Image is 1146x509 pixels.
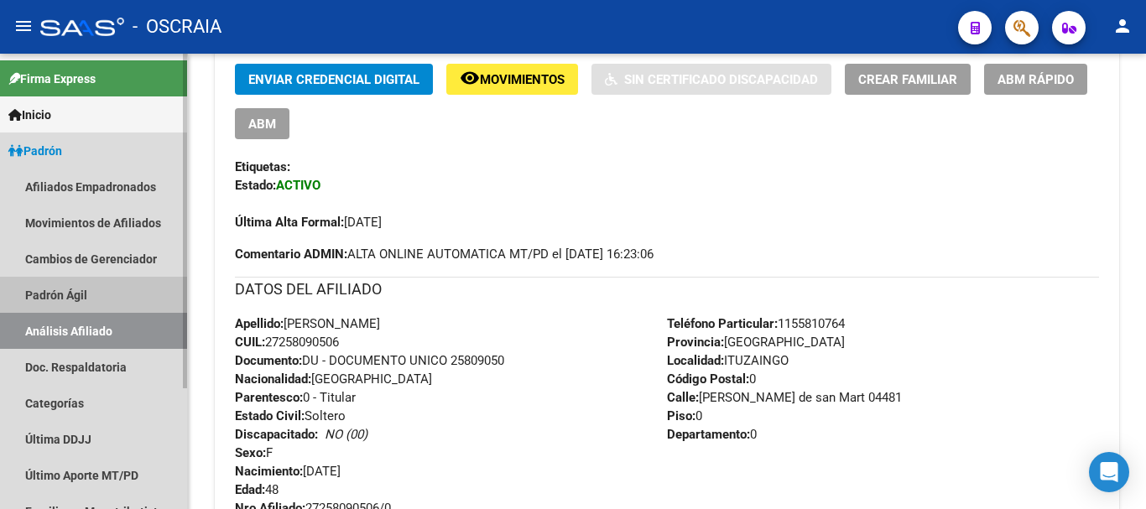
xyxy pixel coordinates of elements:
h3: DATOS DEL AFILIADO [235,278,1099,301]
span: Inicio [8,106,51,124]
i: NO (00) [325,427,367,442]
span: 48 [235,482,279,497]
strong: Edad: [235,482,265,497]
span: 0 - Titular [235,390,356,405]
span: [GEOGRAPHIC_DATA] [667,335,845,350]
strong: Nacionalidad: [235,371,311,387]
span: Enviar Credencial Digital [248,72,419,87]
button: ABM Rápido [984,64,1087,95]
span: 0 [667,408,702,423]
mat-icon: remove_red_eye [460,68,480,88]
mat-icon: menu [13,16,34,36]
span: ALTA ONLINE AUTOMATICA MT/PD el [DATE] 16:23:06 [235,245,654,263]
strong: Nacimiento: [235,464,303,479]
strong: Código Postal: [667,371,749,387]
button: Sin Certificado Discapacidad [591,64,831,95]
span: F [235,445,273,460]
strong: Departamento: [667,427,750,442]
strong: Etiquetas: [235,159,290,174]
strong: Apellido: [235,316,284,331]
span: Crear Familiar [858,72,957,87]
mat-icon: person [1112,16,1133,36]
span: 1155810764 [667,316,845,331]
span: Padrón [8,142,62,160]
strong: Calle: [667,390,699,405]
strong: Estado: [235,178,276,193]
span: [PERSON_NAME] de san Mart 04481 [667,390,902,405]
span: [DATE] [235,215,382,230]
span: ITUZAINGO [667,353,789,368]
span: [PERSON_NAME] [235,316,380,331]
strong: ACTIVO [276,178,320,193]
strong: CUIL: [235,335,265,350]
span: ABM [248,117,276,132]
strong: Sexo: [235,445,266,460]
strong: Localidad: [667,353,724,368]
span: Firma Express [8,70,96,88]
strong: Provincia: [667,335,724,350]
strong: Teléfono Particular: [667,316,778,331]
button: Movimientos [446,64,578,95]
strong: Estado Civil: [235,408,305,423]
strong: Documento: [235,353,302,368]
button: Enviar Credencial Digital [235,64,433,95]
span: DU - DOCUMENTO UNICO 25809050 [235,353,504,368]
span: 0 [667,427,757,442]
span: - OSCRAIA [133,8,221,45]
span: Sin Certificado Discapacidad [624,72,818,87]
span: ABM Rápido [998,72,1074,87]
strong: Última Alta Formal: [235,215,344,230]
span: 0 [667,371,756,387]
strong: Discapacitado: [235,427,318,442]
button: Crear Familiar [845,64,971,95]
span: [GEOGRAPHIC_DATA] [235,371,432,387]
span: [DATE] [235,464,341,479]
strong: Piso: [667,408,695,423]
strong: Parentesco: [235,390,303,405]
span: Soltero [235,408,346,423]
span: Movimientos [480,72,565,87]
span: 27258090506 [235,335,339,350]
div: Open Intercom Messenger [1089,452,1129,492]
button: ABM [235,108,289,139]
strong: Comentario ADMIN: [235,247,347,262]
